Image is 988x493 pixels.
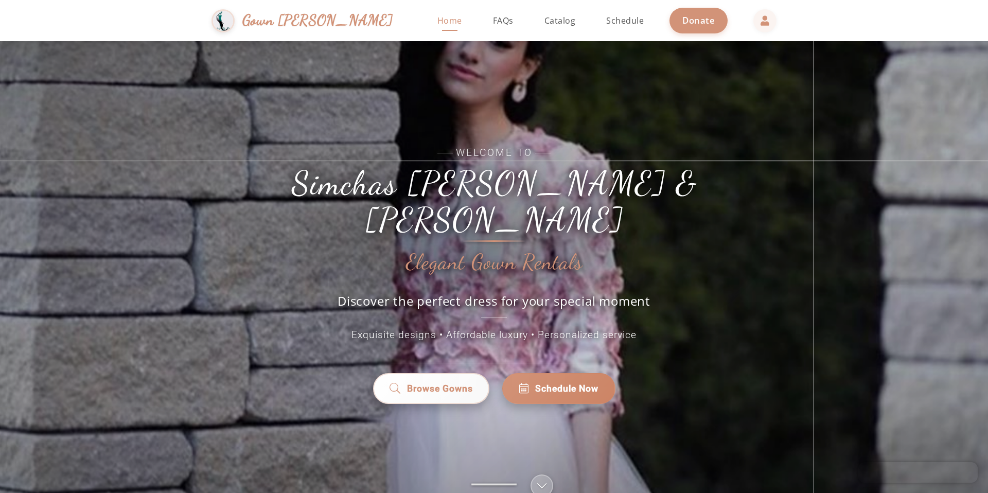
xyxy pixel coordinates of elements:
[262,146,726,161] span: Welcome to
[437,15,462,26] span: Home
[407,382,473,395] span: Browse Gowns
[493,15,514,26] span: FAQs
[262,328,726,343] p: Exquisite designs • Affordable luxury • Personalized service
[682,14,715,26] span: Donate
[606,15,644,26] span: Schedule
[211,9,235,32] img: Gown Gmach Logo
[211,7,403,35] a: Gown [PERSON_NAME]
[406,251,583,274] h2: Elegant Gown Rentals
[544,15,576,26] span: Catalog
[669,8,728,33] a: Donate
[858,462,978,483] iframe: Chatra live chat
[327,292,661,318] p: Discover the perfect dress for your special moment
[242,9,393,31] span: Gown [PERSON_NAME]
[262,165,726,238] h1: Simchas [PERSON_NAME] & [PERSON_NAME]
[535,382,598,395] span: Schedule Now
